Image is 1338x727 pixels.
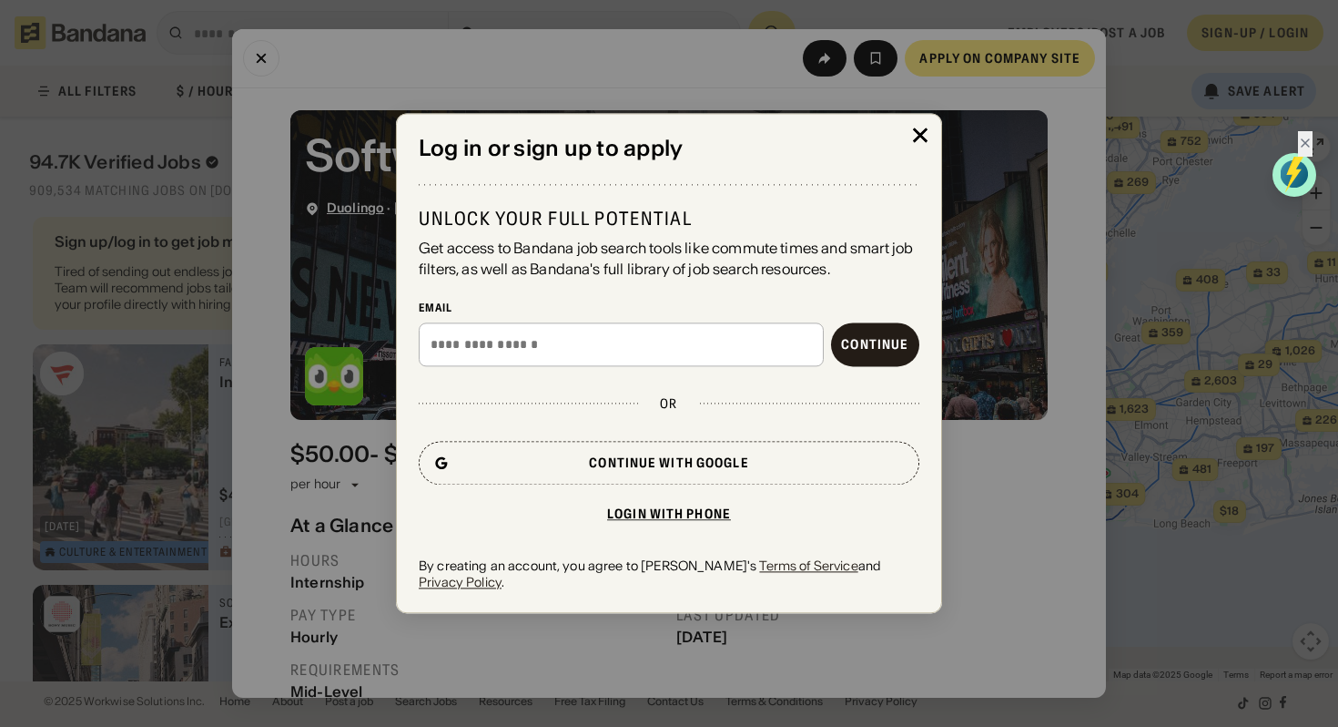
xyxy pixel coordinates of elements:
[419,136,919,162] div: Log in or sign up to apply
[419,301,919,315] div: Email
[607,507,731,520] div: Login with phone
[419,558,919,590] div: By creating an account, you agree to [PERSON_NAME]'s and .
[419,239,919,280] div: Get access to Bandana job search tools like commute times and smart job filters, as well as Banda...
[589,456,748,469] div: Continue with Google
[660,395,677,412] div: or
[841,338,908,351] div: Continue
[759,558,857,574] a: Terms of Service
[419,208,919,231] div: Unlock your full potential
[419,574,502,590] a: Privacy Policy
